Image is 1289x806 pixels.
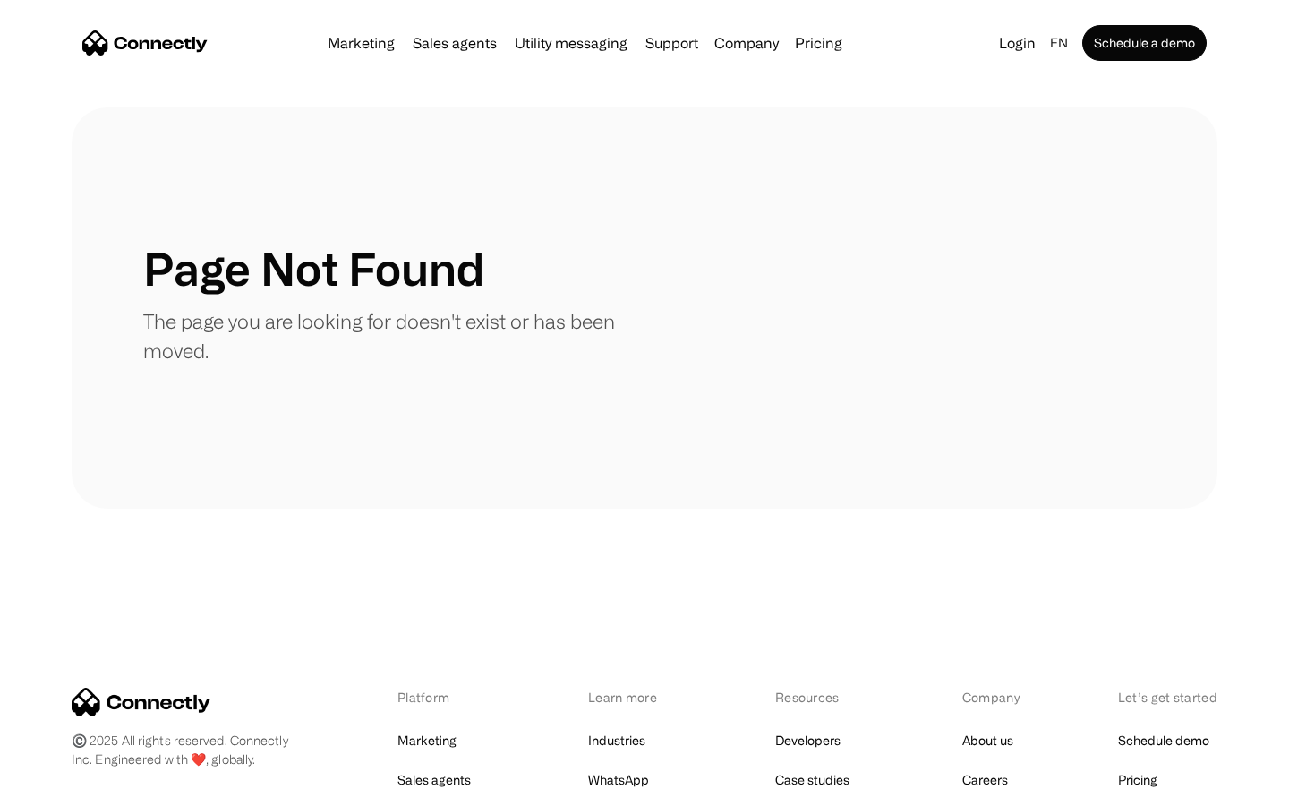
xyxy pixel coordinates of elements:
[962,767,1008,793] a: Careers
[638,36,705,50] a: Support
[1118,688,1217,707] div: Let’s get started
[143,306,644,365] p: The page you are looking for doesn't exist or has been moved.
[397,767,471,793] a: Sales agents
[320,36,402,50] a: Marketing
[397,688,495,707] div: Platform
[1082,25,1207,61] a: Schedule a demo
[588,767,649,793] a: WhatsApp
[18,773,107,800] aside: Language selected: English
[1050,30,1068,56] div: en
[588,728,645,753] a: Industries
[508,36,635,50] a: Utility messaging
[788,36,849,50] a: Pricing
[1118,767,1157,793] a: Pricing
[1118,728,1209,753] a: Schedule demo
[714,30,779,56] div: Company
[962,688,1025,707] div: Company
[992,30,1043,56] a: Login
[775,688,869,707] div: Resources
[588,688,682,707] div: Learn more
[775,728,841,753] a: Developers
[143,242,484,296] h1: Page Not Found
[405,36,504,50] a: Sales agents
[775,767,849,793] a: Case studies
[36,775,107,800] ul: Language list
[397,728,457,753] a: Marketing
[962,728,1013,753] a: About us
